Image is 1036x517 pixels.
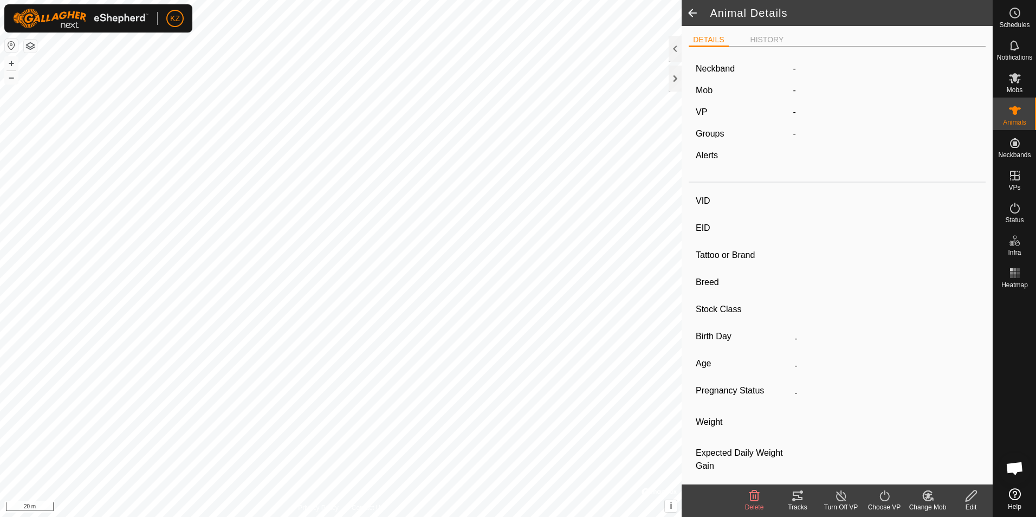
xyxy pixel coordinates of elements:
label: Groups [696,129,724,138]
label: Expected Daily Weight Gain [696,447,790,473]
span: Infra [1008,249,1021,256]
li: HISTORY [746,34,788,46]
button: + [5,57,18,70]
span: Animals [1003,119,1026,126]
span: Heatmap [1001,282,1028,288]
label: Weight [696,411,790,434]
a: Help [993,484,1036,514]
div: Tracks [776,502,819,512]
label: Alerts [696,151,718,160]
span: Notifications [997,54,1032,61]
a: Contact Us [352,503,384,513]
button: – [5,71,18,84]
div: - [788,127,983,140]
label: Tattoo or Brand [696,248,790,262]
label: VP [696,107,707,117]
div: Edit [949,502,993,512]
span: Help [1008,503,1021,510]
li: DETAILS [689,34,728,47]
span: - [793,86,795,95]
span: Delete [745,503,764,511]
span: Schedules [999,22,1029,28]
span: VPs [1008,184,1020,191]
h2: Animal Details [710,7,993,20]
span: i [670,501,672,510]
span: Status [1005,217,1024,223]
app-display-virtual-paddock-transition: - [793,107,795,117]
button: Reset Map [5,39,18,52]
label: - [793,62,795,75]
label: Neckband [696,62,735,75]
label: Pregnancy Status [696,384,790,398]
div: Change Mob [906,502,949,512]
div: Turn Off VP [819,502,863,512]
label: Stock Class [696,302,790,316]
span: KZ [170,13,180,24]
label: VID [696,194,790,208]
div: Choose VP [863,502,906,512]
button: Map Layers [24,40,37,53]
button: i [665,500,677,512]
label: EID [696,221,790,235]
span: Neckbands [998,152,1031,158]
label: Breed [696,275,790,289]
span: Mobs [1007,87,1022,93]
a: Privacy Policy [298,503,339,513]
label: Age [696,357,790,371]
img: Gallagher Logo [13,9,148,28]
label: Birth Day [696,329,790,344]
label: Mob [696,86,713,95]
a: Open chat [999,452,1031,484]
